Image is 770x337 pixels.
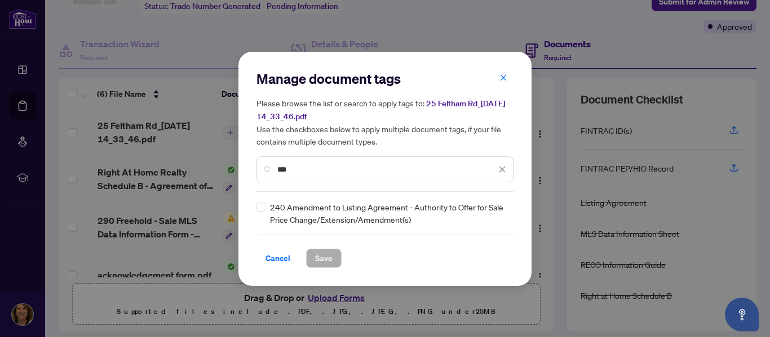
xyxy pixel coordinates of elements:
h2: Manage document tags [256,70,514,88]
span: 240 Amendment to Listing Agreement - Authority to Offer for Sale Price Change/Extension/Amendment(s) [270,201,507,226]
button: Open asap [725,298,759,331]
button: Cancel [256,249,299,268]
button: Save [306,249,342,268]
span: 25 Feltham Rd_[DATE] 14_33_46.pdf [256,98,505,122]
span: close [499,74,507,82]
span: close [498,165,506,173]
h5: Please browse the list or search to apply tags to: Use the checkboxes below to apply multiple doc... [256,97,514,147]
span: Cancel [265,249,290,267]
